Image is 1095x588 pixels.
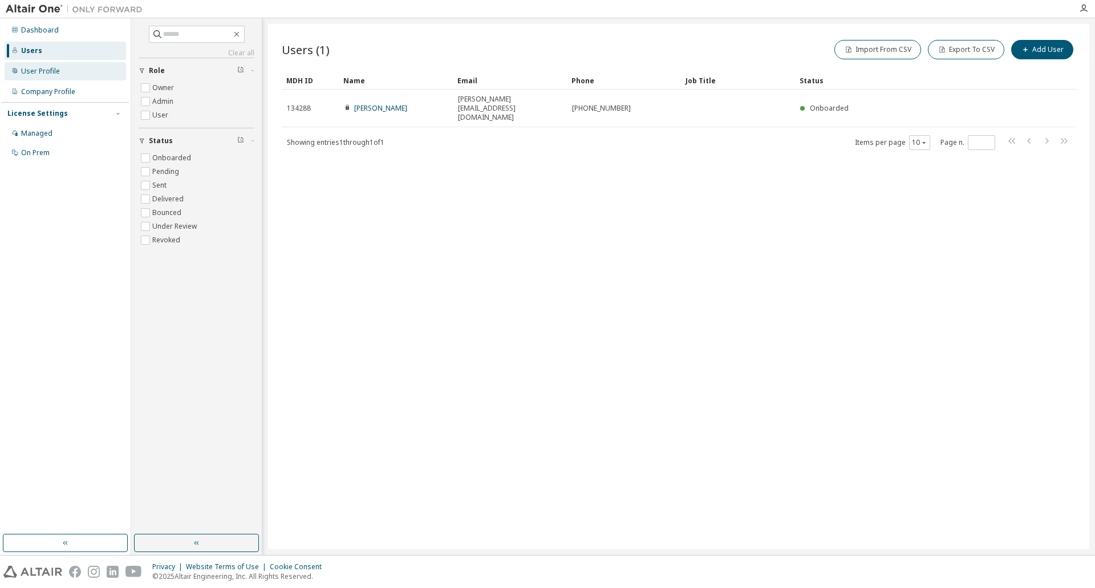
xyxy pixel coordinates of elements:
div: Privacy [152,562,186,571]
button: Import From CSV [834,40,921,59]
img: linkedin.svg [107,566,119,578]
img: altair_logo.svg [3,566,62,578]
span: Showing entries 1 through 1 of 1 [287,137,384,147]
div: Cookie Consent [270,562,328,571]
div: Phone [571,71,676,90]
label: Sent [152,179,169,192]
span: 134288 [287,104,311,113]
img: instagram.svg [88,566,100,578]
div: Name [343,71,448,90]
div: Managed [21,129,52,138]
label: Pending [152,165,181,179]
button: Role [139,58,254,83]
span: Page n. [940,135,995,150]
label: Revoked [152,233,182,247]
span: Clear filter [237,66,244,75]
label: Delivered [152,192,186,206]
span: Role [149,66,165,75]
label: Admin [152,95,176,108]
p: © 2025 Altair Engineering, Inc. All Rights Reserved. [152,571,328,581]
div: License Settings [7,109,68,118]
label: Under Review [152,220,199,233]
div: Dashboard [21,26,59,35]
span: Status [149,136,173,145]
div: Company Profile [21,87,75,96]
div: Status [800,71,1016,90]
label: User [152,108,171,122]
span: Users (1) [282,42,330,58]
button: 10 [912,138,927,147]
div: User Profile [21,67,60,76]
div: Website Terms of Use [186,562,270,571]
span: Items per page [855,135,930,150]
span: Clear filter [237,136,244,145]
span: [PHONE_NUMBER] [572,104,631,113]
div: On Prem [21,148,50,157]
img: facebook.svg [69,566,81,578]
label: Owner [152,81,176,95]
img: youtube.svg [125,566,142,578]
label: Bounced [152,206,184,220]
div: MDH ID [286,71,334,90]
a: Clear all [139,48,254,58]
div: Job Title [686,71,790,90]
button: Export To CSV [928,40,1004,59]
label: Onboarded [152,151,193,165]
button: Status [139,128,254,153]
div: Email [457,71,562,90]
button: Add User [1011,40,1073,59]
img: Altair One [6,3,148,15]
a: [PERSON_NAME] [354,103,407,113]
span: [PERSON_NAME][EMAIL_ADDRESS][DOMAIN_NAME] [458,95,562,122]
div: Users [21,46,42,55]
span: Onboarded [810,103,849,113]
